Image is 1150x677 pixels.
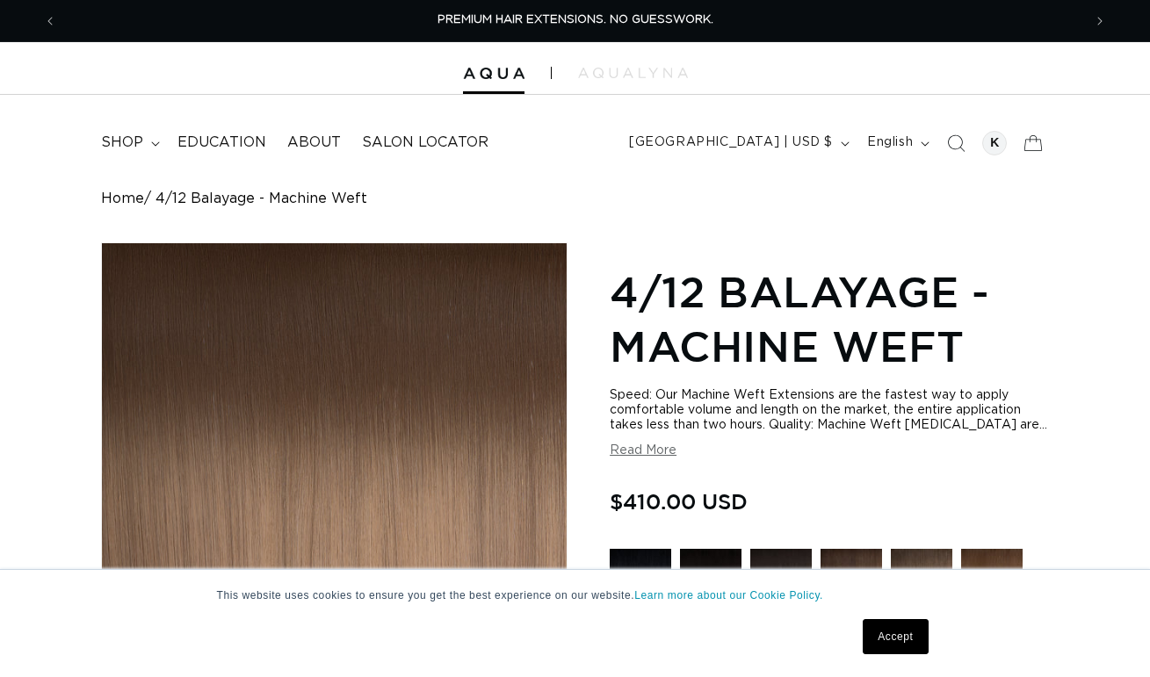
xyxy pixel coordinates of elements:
[101,191,1049,207] nav: breadcrumbs
[821,549,882,619] a: 2 Dark Brown - Machine Weft
[680,549,741,619] a: 1N Natural Black - Machine Weft
[156,191,367,207] span: 4/12 Balayage - Machine Weft
[287,133,341,152] span: About
[750,549,812,619] a: 1B Soft Black - Machine Weft
[610,388,1049,433] div: Speed: Our Machine Weft Extensions are the fastest way to apply comfortable volume and length on ...
[463,68,524,80] img: Aqua Hair Extensions
[167,123,277,162] a: Education
[31,4,69,38] button: Previous announcement
[680,549,741,610] img: 1N Natural Black - Machine Weft
[610,485,748,518] span: $410.00 USD
[750,549,812,610] img: 1B Soft Black - Machine Weft
[857,126,937,160] button: English
[961,549,1023,610] img: 4 Medium Brown - Machine Weft
[610,264,1049,374] h1: 4/12 Balayage - Machine Weft
[937,124,975,162] summary: Search
[634,589,823,601] a: Learn more about our Cookie Policy.
[438,14,713,25] span: PREMIUM HAIR EXTENSIONS. NO GUESSWORK.
[217,587,934,603] p: This website uses cookies to ensure you get the best experience on our website.
[610,549,671,619] a: 1 Black - Machine Weft
[578,68,688,78] img: aqualyna.com
[961,549,1023,619] a: 4 Medium Brown - Machine Weft
[1081,4,1119,38] button: Next announcement
[90,123,167,162] summary: shop
[821,549,882,610] img: 2 Dark Brown - Machine Weft
[891,549,952,610] img: 4AB Medium Ash Brown - Machine Weft
[891,549,952,619] a: 4AB Medium Ash Brown - Machine Weft
[362,133,488,152] span: Salon Locator
[101,133,143,152] span: shop
[610,549,671,610] img: 1 Black - Machine Weft
[867,133,913,152] span: English
[629,133,833,152] span: [GEOGRAPHIC_DATA] | USD $
[101,191,144,207] a: Home
[351,123,499,162] a: Salon Locator
[277,123,351,162] a: About
[610,443,676,458] button: Read More
[863,619,928,654] a: Accept
[618,126,857,160] button: [GEOGRAPHIC_DATA] | USD $
[177,133,266,152] span: Education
